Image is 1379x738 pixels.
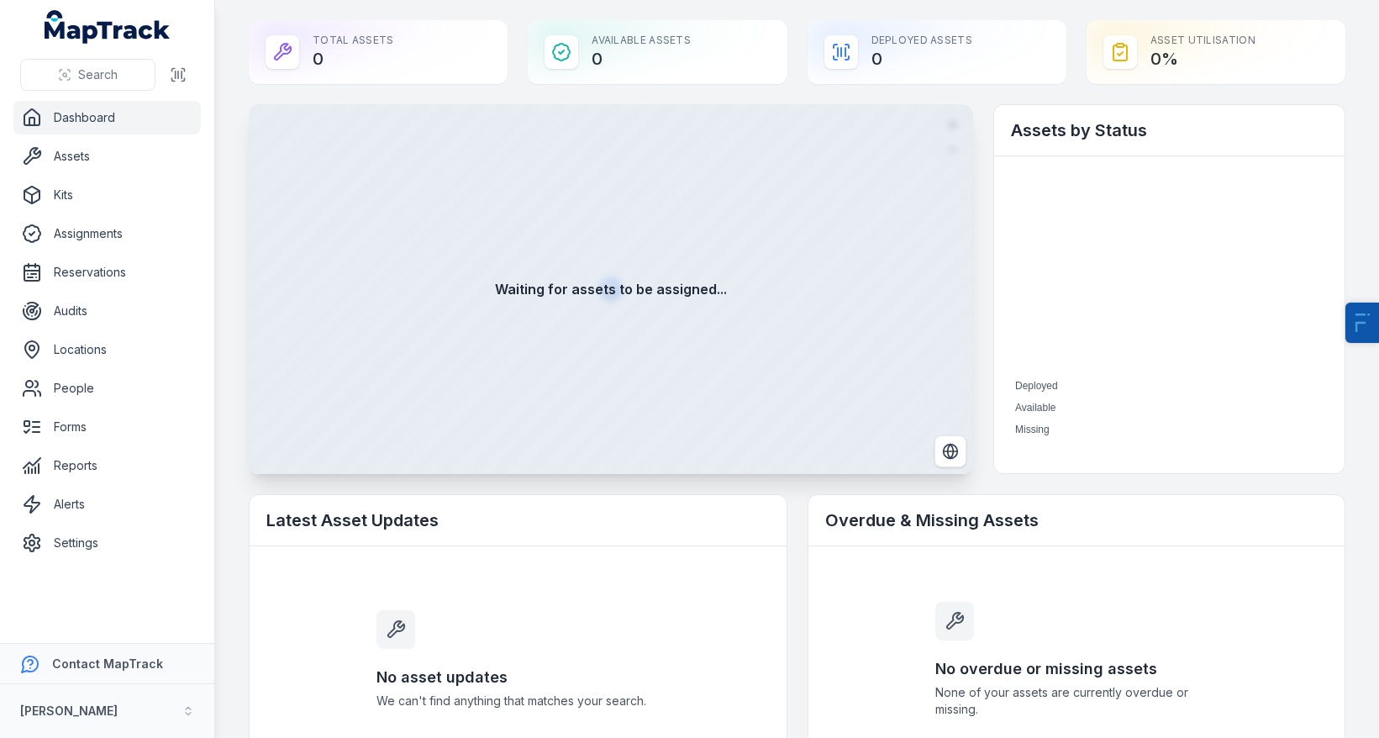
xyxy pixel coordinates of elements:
span: Deployed [1015,380,1058,392]
h3: No asset updates [376,666,659,689]
a: Kits [13,178,201,212]
a: Settings [13,526,201,560]
a: Audits [13,294,201,328]
span: We can't find anything that matches your search. [376,693,659,709]
button: Switch to Satellite View [934,435,966,467]
h2: Overdue & Missing Assets [825,509,1329,532]
strong: Contact MapTrack [52,656,163,671]
strong: [PERSON_NAME] [20,704,118,718]
span: None of your assets are currently overdue or missing. [935,684,1218,718]
h2: Assets by Status [1011,119,1328,142]
a: Assignments [13,217,201,250]
a: MapTrack [45,10,171,44]
span: Missing [1015,424,1050,435]
a: Locations [13,333,201,366]
span: Available [1015,402,1055,414]
span: Search [78,66,118,83]
a: Alerts [13,488,201,521]
a: Dashboard [13,101,201,134]
button: Search [20,59,155,91]
a: People [13,372,201,405]
a: Reports [13,449,201,482]
h3: No overdue or missing assets [935,657,1218,681]
h2: Latest Asset Updates [266,509,770,532]
a: Forms [13,410,201,444]
strong: Waiting for assets to be assigned... [495,279,727,299]
a: Assets [13,140,201,173]
a: Reservations [13,256,201,289]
